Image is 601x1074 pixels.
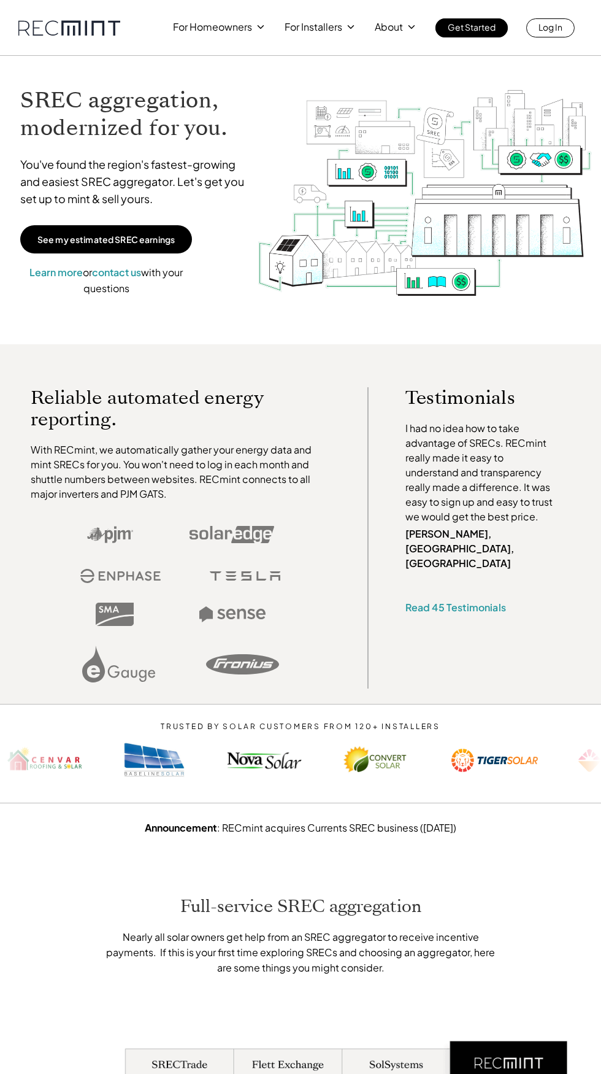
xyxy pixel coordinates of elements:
[405,527,555,571] p: [PERSON_NAME], [GEOGRAPHIC_DATA], [GEOGRAPHIC_DATA]
[105,929,496,975] p: Nearly all solar owners get help from an SREC aggregator to receive incentive payments. If this i...
[257,62,593,332] img: RECmint value cycle
[405,601,506,614] a: Read 45 Testimonials
[405,421,555,524] p: I had no idea how to take advantage of SRECs. RECmint really made it easy to understand and trans...
[124,722,478,731] p: TRUSTED BY SOLAR CUSTOMERS FROM 120+ INSTALLERS
[538,18,562,36] p: Log In
[20,225,192,253] a: See my estimated SREC earnings
[37,234,175,245] p: See my estimated SREC earnings
[145,821,456,834] a: Announcement: RECmint acquires Currents SREC business ([DATE])
[20,156,245,207] p: You've found the region's fastest-growing and easiest SREC aggregator. Let's get you set up to mi...
[31,387,331,430] p: Reliable automated energy reporting.
[31,442,331,501] p: With RECmint, we automatically gather your energy data and mint SRECs for you. You won't need to ...
[435,18,508,37] a: Get Started
[526,18,575,37] a: Log In
[20,265,192,296] p: or with your questions
[448,18,496,36] p: Get Started
[29,266,83,279] a: Learn more
[20,87,245,142] h1: SREC aggregation, modernized for you.
[375,18,403,36] p: About
[145,821,217,834] strong: Announcement
[92,266,141,279] a: contact us
[285,18,342,36] p: For Installers
[173,18,252,36] p: For Homeowners
[405,387,555,409] p: Testimonials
